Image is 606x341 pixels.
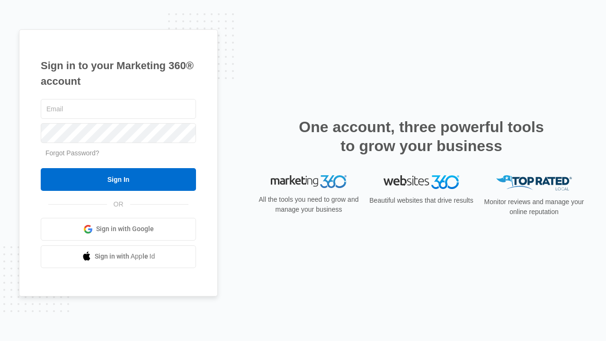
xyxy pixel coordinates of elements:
[107,199,130,209] span: OR
[45,149,99,157] a: Forgot Password?
[271,175,347,188] img: Marketing 360
[256,195,362,215] p: All the tools you need to grow and manage your business
[368,196,474,206] p: Beautiful websites that drive results
[41,245,196,268] a: Sign in with Apple Id
[296,117,547,155] h2: One account, three powerful tools to grow your business
[41,58,196,89] h1: Sign in to your Marketing 360® account
[481,197,587,217] p: Monitor reviews and manage your online reputation
[383,175,459,189] img: Websites 360
[41,99,196,119] input: Email
[496,175,572,191] img: Top Rated Local
[95,251,155,261] span: Sign in with Apple Id
[41,218,196,241] a: Sign in with Google
[96,224,154,234] span: Sign in with Google
[41,168,196,191] input: Sign In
